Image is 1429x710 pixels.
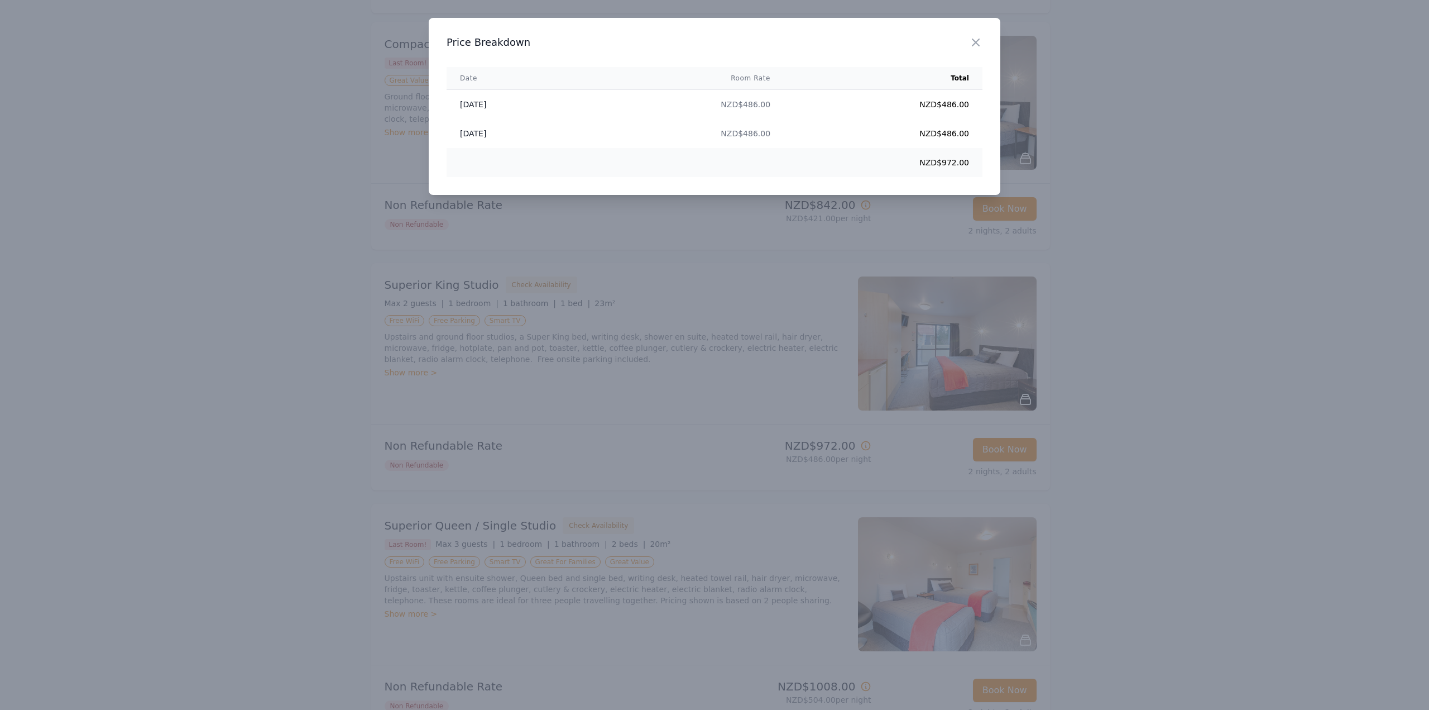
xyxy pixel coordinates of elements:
[585,67,784,90] th: Room Rate
[585,119,784,148] td: NZD$486.00
[784,67,982,90] th: Total
[585,90,784,120] td: NZD$486.00
[784,119,982,148] td: NZD$486.00
[447,67,585,90] th: Date
[447,90,585,120] td: [DATE]
[447,36,982,49] h3: Price Breakdown
[447,119,585,148] td: [DATE]
[784,90,982,120] td: NZD$486.00
[784,148,982,177] td: NZD$972.00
